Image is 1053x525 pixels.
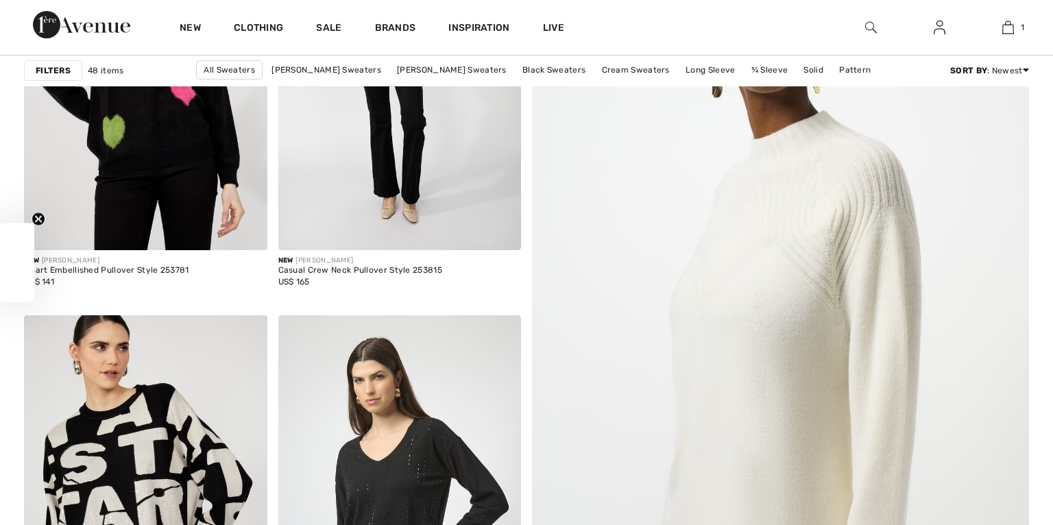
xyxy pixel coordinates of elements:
img: heart_black_full.svg [494,330,507,341]
a: Clothing [234,22,283,36]
a: [PERSON_NAME] Sweaters [265,61,388,79]
a: Long Sleeve [679,61,742,79]
a: Sale [316,22,341,36]
a: All Sweaters [196,60,263,80]
a: ¾ Sleeve [745,61,795,79]
span: 48 items [88,64,123,77]
a: Black Sweaters [516,61,592,79]
img: search the website [865,19,877,36]
img: heart_black_full.svg [241,330,253,341]
div: [PERSON_NAME] [24,256,189,266]
a: New [180,22,201,36]
img: My Bag [1002,19,1014,36]
a: 1 [974,19,1041,36]
div: Heart Embellished Pullover Style 253781 [24,266,189,276]
span: US$ 165 [278,277,310,286]
a: Sign In [923,19,956,36]
span: US$ 141 [24,277,54,286]
a: Solid [797,61,830,79]
strong: Sort By [950,66,987,75]
strong: Filters [36,64,71,77]
a: Pattern [832,61,877,79]
div: Casual Crew Neck Pullover Style 253815 [278,266,442,276]
button: Close teaser [32,212,45,226]
a: Cream Sweaters [595,61,677,79]
span: New [24,256,39,265]
img: 1ère Avenue [33,11,130,38]
a: Live [543,21,564,35]
div: : Newest [950,64,1029,77]
img: plus_v2.svg [241,223,253,236]
img: My Info [934,19,945,36]
div: [PERSON_NAME] [278,256,442,266]
img: plus_v2.svg [494,223,507,236]
a: [PERSON_NAME] Sweaters [390,61,513,79]
a: Brands [375,22,416,36]
span: New [278,256,293,265]
span: Inspiration [448,22,509,36]
span: 1 [1021,21,1024,34]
